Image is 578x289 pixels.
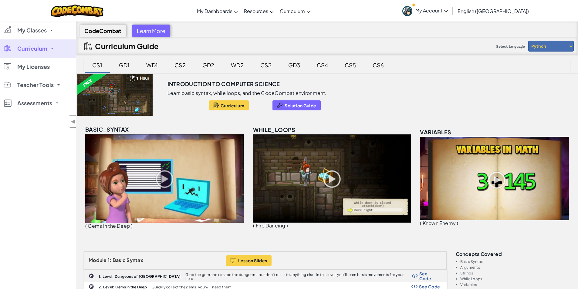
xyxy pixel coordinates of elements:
span: My Licenses [17,64,50,69]
img: while_loops_unlocked.png [253,134,411,223]
p: Grab the gem and escape the dungeon—but don’t run into anything else. In this level, you’ll learn... [185,273,412,281]
span: Curriculum [280,8,305,14]
span: Select language [494,42,527,51]
span: Known Enemy [423,220,456,226]
span: ( [253,222,255,229]
span: My Account [415,7,448,14]
span: ) [457,220,458,226]
span: Teacher Tools [17,82,54,88]
div: CS1 [86,58,108,72]
a: English ([GEOGRAPHIC_DATA]) [455,3,532,19]
span: Basic Syntax [113,257,143,263]
span: 1: [108,257,112,263]
div: WD2 [225,58,250,72]
li: Basic Syntax [460,260,571,264]
a: 1. Level: Dungeons of [GEOGRAPHIC_DATA] Grab the gem and escape the dungeon—but don’t run into an... [84,270,447,282]
span: Fire Dancing [256,222,286,229]
img: variables_unlocked.png [420,137,569,220]
div: GD2 [196,58,220,72]
span: while_loops [253,126,295,133]
li: Variables [460,283,571,287]
h3: Concepts covered [456,251,571,257]
span: See Code [419,271,440,281]
div: WD1 [140,58,164,72]
span: ) [131,223,133,229]
img: IconChallengeLevel.svg [89,273,94,279]
span: ◀ [71,117,76,126]
a: Resources [241,3,277,19]
li: While Loops [460,277,571,281]
div: CodeCombat [79,25,126,37]
img: basic_syntax_unlocked.png [85,134,244,223]
div: CS5 [339,58,362,72]
div: GD3 [282,58,306,72]
span: English ([GEOGRAPHIC_DATA]) [458,8,529,14]
span: variables [420,129,451,136]
span: ) [286,222,288,229]
span: Curriculum [17,46,47,51]
span: My Classes [17,28,47,33]
b: 1. Level: Dungeons of [GEOGRAPHIC_DATA] [99,274,181,279]
span: See Code [419,284,440,289]
span: Module [89,257,107,263]
a: My Dashboards [194,3,241,19]
img: Show Code Logo [411,284,417,289]
p: Quickly collect the gems; you will need them. [151,285,232,289]
span: Resources [244,8,268,14]
p: Learn basic syntax, while loops, and the CodeCombat environment. [167,90,327,96]
li: Strings [460,271,571,275]
li: Arguments [460,265,571,269]
img: IconCurriculumGuide.svg [84,42,92,50]
div: GD1 [113,58,136,72]
img: CodeCombat logo [51,5,104,17]
span: My Dashboards [197,8,232,14]
span: Lesson Slides [238,258,267,263]
img: Show Code Logo [412,274,418,278]
span: ( [420,220,421,226]
div: CS3 [254,58,278,72]
span: Solution Guide [285,103,316,108]
button: Curriculum [209,100,249,110]
span: Gems in the Deep [88,223,130,229]
a: Curriculum [277,3,313,19]
span: basic_syntax [85,126,129,133]
div: CS2 [168,58,192,72]
a: My Account [399,1,451,20]
span: Assessments [17,100,52,106]
div: Learn More [132,25,170,37]
span: Curriculum [221,103,244,108]
img: avatar [402,6,412,16]
div: CS6 [367,58,390,72]
span: ( [85,223,87,229]
h2: Curriculum Guide [95,42,159,50]
div: CS4 [311,58,334,72]
button: Solution Guide [272,100,321,110]
h3: Introduction to Computer Science [167,79,280,89]
button: Lesson Slides [226,255,272,266]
